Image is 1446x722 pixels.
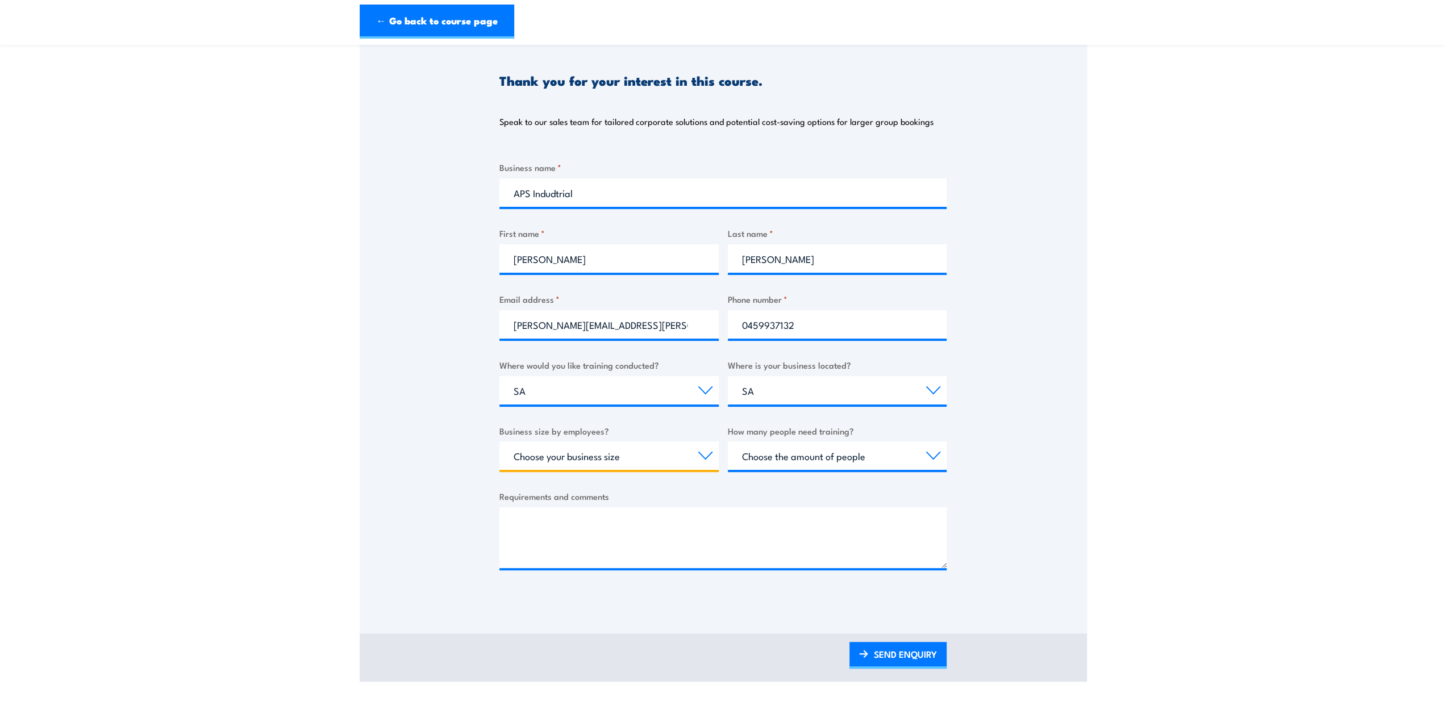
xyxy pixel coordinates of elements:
label: Where is your business located? [728,358,947,372]
label: Email address [499,293,719,306]
label: Last name [728,227,947,240]
h3: Thank you for your interest in this course. [499,74,762,87]
label: Business size by employees? [499,424,719,437]
a: SEND ENQUIRY [849,642,947,669]
a: ← Go back to course page [360,5,514,39]
label: Phone number [728,293,947,306]
label: Business name [499,161,947,174]
label: Requirements and comments [499,490,947,503]
p: Speak to our sales team for tailored corporate solutions and potential cost-saving options for la... [499,116,934,127]
label: How many people need training? [728,424,947,437]
label: First name [499,227,719,240]
label: Where would you like training conducted? [499,358,719,372]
